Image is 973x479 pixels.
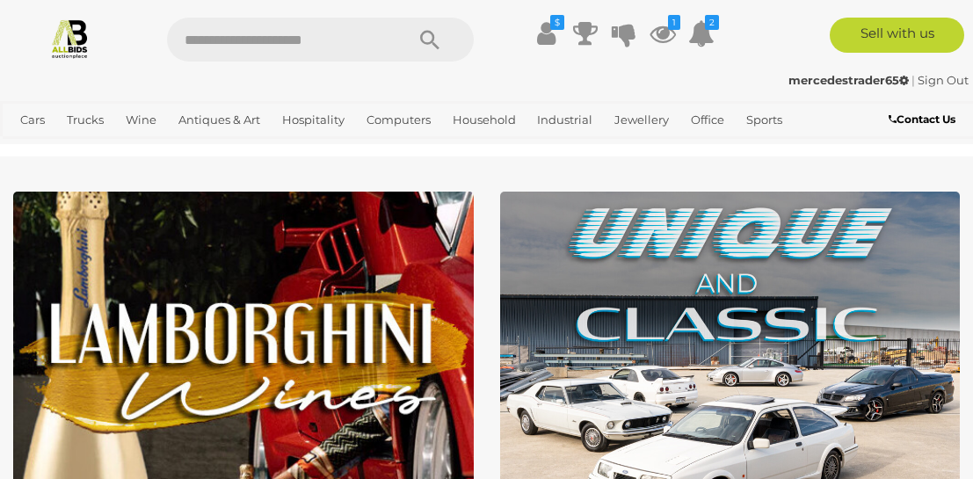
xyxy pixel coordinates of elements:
a: Cars [13,105,52,134]
a: Sell with us [830,18,964,53]
button: Search [386,18,474,62]
a: Office [684,105,731,134]
a: Wine [119,105,163,134]
a: Hospitality [275,105,352,134]
a: mercedestrader65 [788,73,911,87]
a: [GEOGRAPHIC_DATA] [13,134,152,163]
a: Contact Us [889,110,960,129]
a: Antiques & Art [171,105,267,134]
span: | [911,73,915,87]
a: 1 [650,18,676,49]
a: $ [534,18,560,49]
strong: mercedestrader65 [788,73,909,87]
a: Trucks [60,105,111,134]
a: Industrial [530,105,599,134]
i: 2 [705,15,719,30]
i: 1 [668,15,680,30]
b: Contact Us [889,112,955,126]
img: Allbids.com.au [49,18,91,59]
a: Jewellery [607,105,676,134]
a: Household [446,105,523,134]
a: Sports [739,105,789,134]
a: Sign Out [918,73,969,87]
i: $ [550,15,564,30]
a: 2 [688,18,715,49]
a: Computers [359,105,438,134]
